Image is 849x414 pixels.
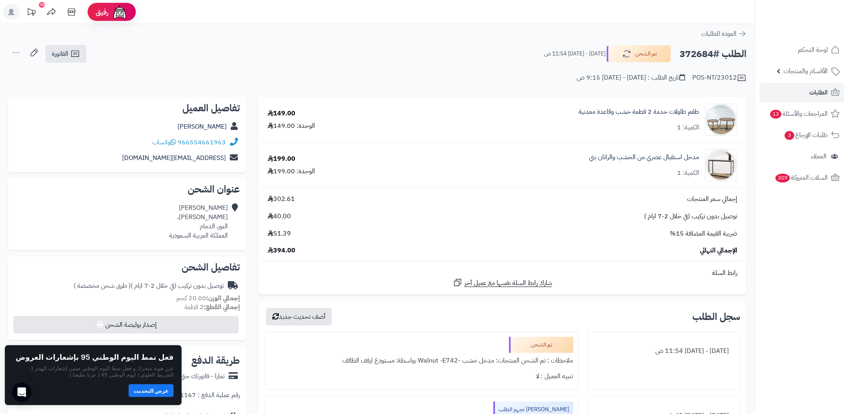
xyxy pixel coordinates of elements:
div: Open Intercom Messenger [12,383,31,402]
div: 199.00 [268,154,295,164]
button: عرض التحديث [129,384,174,397]
button: إصدار بوليصة الشحن [13,316,239,334]
a: واتساب [152,137,176,147]
span: الفاتورة [52,49,68,59]
span: لوحة التحكم [798,44,828,55]
div: 149.00 [268,109,295,118]
a: [EMAIL_ADDRESS][DOMAIN_NAME] [122,153,226,163]
div: الوحدة: 199.00 [268,167,315,176]
span: توصيل بدون تركيب (في خلال 2-7 ايام ) [644,212,737,221]
span: المراجعات والأسئلة [769,108,828,119]
span: العودة للطلبات [701,29,736,39]
img: 1754392086-1-90x90.jpg [706,149,737,181]
a: طقم طاولات خدمة 2 قطعة خشب وقاعدة معدنية [579,107,699,117]
h2: فعل نمط اليوم الوطني 95 بإشعارات العروض [16,353,174,361]
h2: الطلب #372684 [679,46,747,62]
div: توصيل بدون تركيب (في خلال 2-7 ايام ) [74,281,224,291]
div: تاريخ الطلب : [DATE] - [DATE] 9:15 ص [577,73,685,82]
a: تحديثات المنصة [21,4,41,22]
span: الأقسام والمنتجات [784,66,828,77]
div: الكمية: 1 [677,123,699,132]
div: [DATE] - [DATE] 11:54 ص [593,343,735,359]
a: [PERSON_NAME] [178,122,227,131]
button: تم الشحن [607,45,671,62]
span: 13 [770,110,781,119]
a: السلات المتروكة309 [760,168,844,187]
h2: تفاصيل الشحن [14,262,240,272]
span: طلبات الإرجاع [784,129,828,141]
span: السلات المتروكة [775,172,828,183]
a: مدخل استقبال عصري من الخشب والراتان بني [589,153,699,162]
h2: طريقة الدفع [191,356,240,365]
span: ( طرق شحن مخصصة ) [74,281,131,291]
h2: عنوان الشحن [14,184,240,194]
h2: تفاصيل العميل [14,103,240,113]
small: 20.00 كجم [176,293,240,303]
div: 10 [39,2,45,8]
strong: إجمالي الوزن: [206,293,240,303]
p: عزز هوية متجرك و فعل نمط اليوم الوطني ضمن إشعارات الهيدر ( الشريط العلوي ) ليوم الوطني 95 ( عزنا ... [13,365,174,378]
h3: سجل الطلب [692,312,740,322]
a: 966554661963 [178,137,226,147]
div: تنبيه العميل : لا [270,369,573,384]
a: شارك رابط السلة نفسها مع عميل آخر [453,278,552,288]
div: [PERSON_NAME] [PERSON_NAME]، النور، الدمام المملكة العربية السعودية [169,203,228,240]
a: لوحة التحكم [760,40,844,59]
span: 40.00 [268,212,291,221]
span: 302.61 [268,195,295,204]
span: شارك رابط السلة نفسها مع عميل آخر [464,279,552,288]
a: الفاتورة [45,45,86,63]
small: [DATE] - [DATE] 11:54 ص [544,50,606,58]
img: ai-face.png [112,4,128,20]
span: الإجمالي النهائي [700,246,737,255]
span: 394.00 [268,246,295,255]
div: ملاحظات : تم الشحن المنتجات: مدخل خشب -Walnut -E742 بواسطة: مستودع ارفف الطائف [270,353,573,369]
div: POS-NT/23012 [692,73,747,83]
img: 1754384069-1-90x90.jpg [706,104,737,136]
span: ضريبة القيمة المضافة 15% [670,229,737,238]
span: 3 [785,131,794,140]
span: 51.39 [268,229,291,238]
span: رفيق [96,7,108,17]
span: العملاء [811,151,826,162]
a: الطلبات [760,83,844,102]
a: المراجعات والأسئلة13 [760,104,844,123]
span: إجمالي سعر المنتجات [687,195,737,204]
span: الطلبات [809,87,828,98]
strong: إجمالي القطع: [204,302,240,312]
div: الكمية: 1 [677,168,699,178]
span: 309 [775,174,790,182]
a: العودة للطلبات [701,29,747,39]
button: أضف تحديث جديد [266,308,332,326]
div: رابط السلة [262,268,743,278]
div: الوحدة: 149.00 [268,121,315,131]
small: 2 قطعة [184,302,240,312]
a: طلبات الإرجاع3 [760,125,844,145]
div: تم الشحن [509,337,573,353]
a: العملاء [760,147,844,166]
